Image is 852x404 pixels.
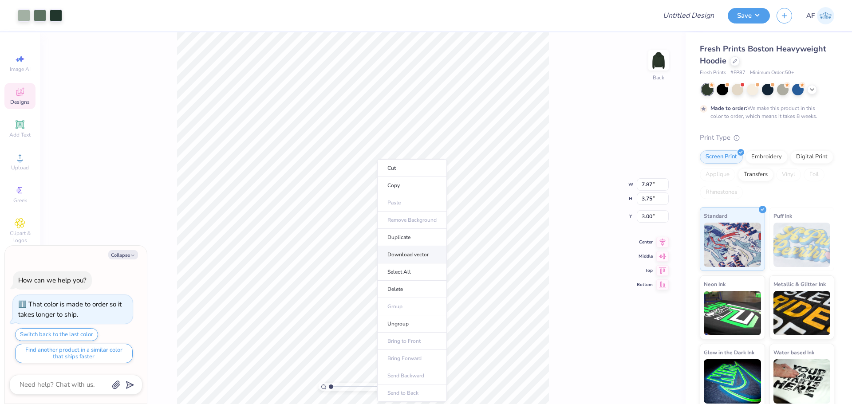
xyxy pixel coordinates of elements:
button: Switch back to the last color [15,328,98,341]
img: Glow in the Dark Ink [704,359,761,404]
li: Duplicate [377,229,447,246]
span: Upload [11,164,29,171]
div: Back [653,74,664,82]
img: Water based Ink [773,359,831,404]
a: AF [806,7,834,24]
div: Embroidery [745,150,788,164]
span: Puff Ink [773,211,792,220]
span: Glow in the Dark Ink [704,348,754,357]
span: Bottom [637,282,653,288]
span: Middle [637,253,653,259]
span: Top [637,267,653,274]
span: Minimum Order: 50 + [750,69,794,77]
li: Cut [377,159,447,177]
span: Standard [704,211,727,220]
img: Metallic & Glitter Ink [773,291,831,335]
img: Puff Ink [773,223,831,267]
button: Find another product in a similar color that ships faster [15,344,133,363]
div: Rhinestones [700,186,743,199]
div: Transfers [738,168,773,181]
button: Collapse [108,250,138,259]
span: Clipart & logos [4,230,35,244]
img: Ana Francesca Bustamante [817,7,834,24]
li: Ungroup [377,315,447,333]
div: Digital Print [790,150,833,164]
div: We make this product in this color to order, which means it takes 8 weeks. [710,104,820,120]
div: That color is made to order so it takes longer to ship. [18,300,122,319]
span: Fresh Prints [700,69,726,77]
span: # FP87 [730,69,745,77]
img: Neon Ink [704,291,761,335]
span: Neon Ink [704,279,726,289]
input: Untitled Design [656,7,721,24]
span: Add Text [9,131,31,138]
img: Standard [704,223,761,267]
li: Select All [377,263,447,281]
span: Center [637,239,653,245]
span: Greek [13,197,27,204]
div: Applique [700,168,735,181]
div: How can we help you? [18,276,87,285]
strong: Made to order: [710,105,747,112]
button: Save [728,8,770,24]
li: Copy [377,177,447,194]
span: Designs [10,98,30,106]
div: Vinyl [776,168,801,181]
li: Download vector [377,246,447,263]
img: Back [650,51,667,69]
div: Screen Print [700,150,743,164]
span: Metallic & Glitter Ink [773,279,826,289]
span: Fresh Prints Boston Heavyweight Hoodie [700,43,826,66]
div: Print Type [700,133,834,143]
li: Delete [377,281,447,298]
span: Image AI [10,66,31,73]
div: Foil [804,168,824,181]
span: AF [806,11,815,21]
span: Water based Ink [773,348,814,357]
